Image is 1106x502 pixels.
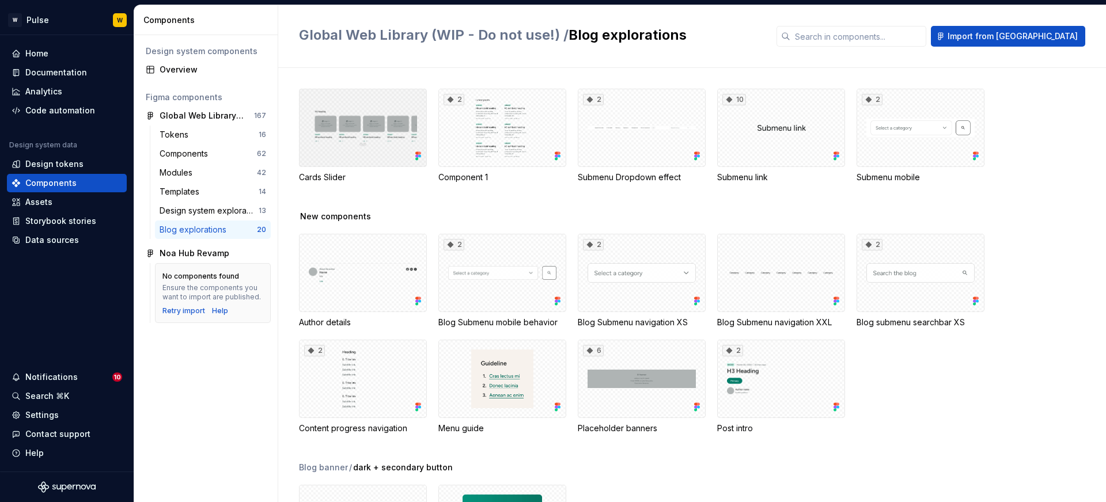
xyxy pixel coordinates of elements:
[25,158,84,170] div: Design tokens
[7,82,127,101] a: Analytics
[146,92,266,103] div: Figma components
[7,231,127,249] a: Data sources
[578,89,706,183] div: 2Submenu Dropdown effect
[722,345,743,356] div: 2
[444,94,464,105] div: 2
[25,371,78,383] div: Notifications
[349,462,352,473] span: /
[155,144,271,163] a: Components62
[146,45,266,57] div: Design system components
[7,193,127,211] a: Assets
[155,182,271,201] a: Templates14
[25,48,48,59] div: Home
[857,234,984,328] div: 2Blog submenu searchbar XS
[862,239,882,250] div: 2
[162,306,205,315] button: Retry import
[25,86,62,97] div: Analytics
[299,89,427,183] div: Cards Slider
[717,89,845,183] div: 10Submenu link
[299,423,427,434] div: Content progress navigation
[25,215,96,227] div: Storybook stories
[578,234,706,328] div: 2Blog Submenu navigation XS
[7,425,127,443] button: Contact support
[438,423,566,434] div: Menu guide
[438,340,566,434] div: Menu guide
[257,168,266,177] div: 42
[583,239,604,250] div: 2
[578,172,706,183] div: Submenu Dropdown effect
[160,64,266,75] div: Overview
[717,423,845,434] div: Post intro
[38,481,96,493] svg: Supernova Logo
[7,444,127,462] button: Help
[717,340,845,434] div: 2Post intro
[160,205,259,216] div: Design system explorations
[155,126,271,144] a: Tokens16
[212,306,228,315] a: Help
[299,234,427,328] div: Author details
[25,390,69,402] div: Search ⌘K
[438,172,566,183] div: Component 1
[2,7,131,32] button: WPulseW
[790,26,926,47] input: Search in components...
[25,67,87,78] div: Documentation
[141,107,271,125] a: Global Web Library (WIP - Do not use!)167
[722,94,746,105] div: 10
[160,167,197,178] div: Modules
[155,220,271,239] a: Blog explorations20
[299,26,763,44] h2: Blog explorations
[257,225,266,234] div: 20
[143,14,273,26] div: Components
[583,94,604,105] div: 2
[141,244,271,263] a: Noa Hub Revamp
[948,31,1078,42] span: Import from [GEOGRAPHIC_DATA]
[438,317,566,328] div: Blog Submenu mobile behavior
[931,26,1085,47] button: Import from [GEOGRAPHIC_DATA]
[25,177,77,189] div: Components
[259,130,266,139] div: 16
[438,234,566,328] div: 2Blog Submenu mobile behavior
[857,89,984,183] div: 2Submenu mobile
[160,186,204,197] div: Templates
[25,105,95,116] div: Code automation
[25,409,59,421] div: Settings
[7,44,127,63] a: Home
[25,428,90,440] div: Contact support
[304,345,325,356] div: 2
[254,111,266,120] div: 167
[7,387,127,405] button: Search ⌘K
[259,206,266,215] div: 13
[300,211,371,222] span: New components
[7,368,127,386] button: Notifications10
[7,63,127,82] a: Documentation
[857,172,984,183] div: Submenu mobile
[299,317,427,328] div: Author details
[7,406,127,424] a: Settings
[26,14,49,26] div: Pulse
[578,340,706,434] div: 6Placeholder banners
[7,212,127,230] a: Storybook stories
[444,239,464,250] div: 2
[259,187,266,196] div: 14
[257,149,266,158] div: 62
[717,317,845,328] div: Blog Submenu navigation XXL
[353,462,453,473] span: dark + secondary button
[112,372,122,382] span: 10
[857,317,984,328] div: Blog submenu searchbar XS
[8,13,22,27] div: W
[299,462,348,473] div: Blog banner
[162,283,263,302] div: Ensure the components you want to import are published.
[717,172,845,183] div: Submenu link
[7,174,127,192] a: Components
[25,234,79,246] div: Data sources
[7,101,127,120] a: Code automation
[160,248,229,259] div: Noa Hub Revamp
[160,129,193,140] div: Tokens
[438,89,566,183] div: 2Component 1
[162,272,239,281] div: No components found
[578,317,706,328] div: Blog Submenu navigation XS
[155,201,271,220] a: Design system explorations13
